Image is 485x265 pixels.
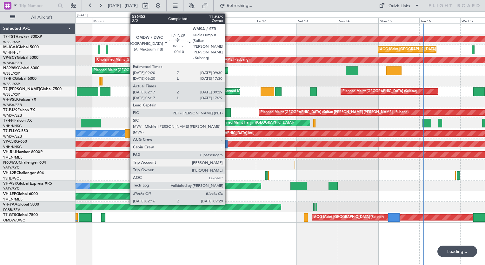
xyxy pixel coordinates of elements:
[261,108,409,117] div: Planned Maint [GEOGRAPHIC_DATA] (Sultan [PERSON_NAME] [PERSON_NAME] - Subang)
[3,140,27,144] a: VP-CJRG-650
[3,40,20,44] a: WSSL/XSP
[3,35,42,39] a: T7-TSTHawker 900XP
[437,246,477,257] div: Loading...
[3,203,17,207] span: 9H-YAA
[3,35,16,39] span: T7-TST
[217,1,255,11] button: Refreshing...
[223,87,286,96] div: Planned Maint Dubai (Al Maktoum Intl)
[3,50,21,55] a: WIHH/HLP
[342,87,417,96] div: Planned Maint [GEOGRAPHIC_DATA] (Seletar)
[3,45,17,49] span: M-JGVJ
[3,145,22,149] a: VHHH/HKG
[3,61,22,65] a: WMSA/SZB
[3,82,20,86] a: WSSL/XSP
[297,17,338,23] div: Sat 13
[3,113,22,118] a: WMSA/SZB
[338,17,379,23] div: Sun 14
[3,87,40,91] span: T7-[PERSON_NAME]
[3,98,36,102] a: 9H-VSLKFalcon 7X
[17,15,67,20] span: All Aircraft
[3,92,20,97] a: WSSL/XSP
[3,207,20,212] a: FCBB/BZV
[3,150,43,154] a: VH-RIUHawker 800XP
[3,197,23,202] a: YMEN/MEB
[3,140,16,144] span: VP-CJR
[3,124,22,128] a: VHHH/HKG
[3,103,22,107] a: WMSA/SZB
[3,56,17,60] span: VP-BCY
[3,218,25,223] a: OMDW/DWC
[3,87,62,91] a: T7-[PERSON_NAME]Global 7500
[3,155,23,160] a: YMEN/MEB
[3,66,18,70] span: N8998K
[3,187,19,191] a: YSSY/SYD
[3,182,52,186] a: VH-VSKGlobal Express XRS
[133,17,174,23] div: Tue 9
[3,71,20,76] a: WSSL/XSP
[3,119,14,123] span: T7-FFI
[3,108,17,112] span: T7-PJ29
[3,213,16,217] span: T7-GTS
[3,150,16,154] span: VH-RIU
[3,161,19,165] span: N604AU
[3,98,19,102] span: 9H-VSLK
[3,166,19,170] a: YSSY/SYD
[389,3,410,10] div: Quick Links
[3,161,46,165] a: N604AUChallenger 604
[3,176,21,181] a: YSHL/WOL
[3,192,16,196] span: VH-LEP
[19,1,56,10] input: Trip Number
[215,17,256,23] div: Thu 11
[256,17,297,23] div: Fri 12
[7,12,69,23] button: All Aircraft
[3,119,32,123] a: T7-FFIFalcon 7X
[3,129,17,133] span: T7-ELLY
[3,134,22,139] a: WMSA/SZB
[77,13,88,18] div: [DATE]
[3,77,37,81] a: T7-RICGlobal 6000
[226,3,253,8] span: Refreshing...
[376,1,423,11] button: Quick Links
[3,171,17,175] span: VH-L2B
[3,77,15,81] span: T7-RIC
[97,55,249,65] div: Unplanned Maint [GEOGRAPHIC_DATA] (Sultan [PERSON_NAME] [PERSON_NAME] - Subang)
[3,171,44,175] a: VH-L2BChallenger 604
[314,213,384,222] div: AOG Maint [GEOGRAPHIC_DATA] (Seletar)
[3,108,35,112] a: T7-PJ29Falcon 7X
[108,3,138,9] span: [DATE] - [DATE]
[3,66,39,70] a: N8998KGlobal 6000
[3,56,38,60] a: VP-BCYGlobal 5000
[3,213,38,217] a: T7-GTSGlobal 7500
[378,17,419,23] div: Mon 15
[3,192,38,196] a: VH-LEPGlobal 6000
[3,129,28,133] a: T7-ELLYG-550
[380,45,454,54] div: AOG Maint [GEOGRAPHIC_DATA] (Halim Intl)
[220,118,294,128] div: Planned Maint Tianjin ([GEOGRAPHIC_DATA])
[94,66,168,75] div: Planned Maint [GEOGRAPHIC_DATA] (Seletar)
[3,203,39,207] a: 9H-YAAGlobal 5000
[3,182,17,186] span: VH-VSK
[148,129,254,138] div: Planned Maint [GEOGRAPHIC_DATA] ([GEOGRAPHIC_DATA] Intl)
[174,17,215,23] div: Wed 10
[92,17,133,23] div: Mon 8
[419,17,460,23] div: Tue 16
[3,45,39,49] a: M-JGVJGlobal 5000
